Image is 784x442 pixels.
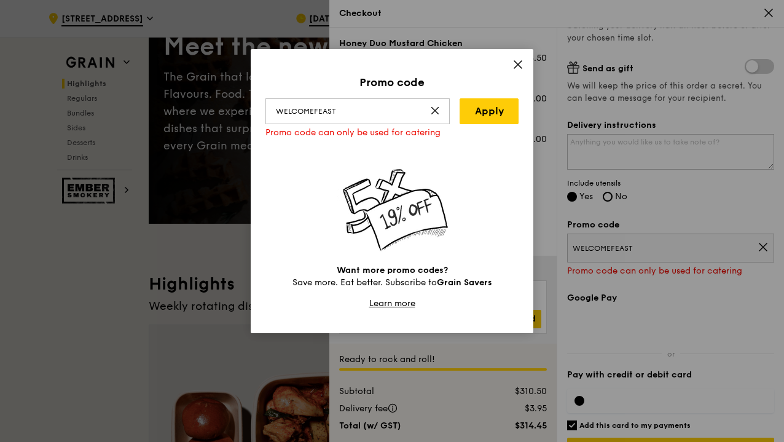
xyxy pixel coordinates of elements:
[265,74,519,91] div: Promo code
[337,265,448,275] strong: Want more promo codes?
[265,264,519,289] p: Save more. Eat better. Subscribe to
[369,298,415,309] a: Learn more
[332,168,453,252] img: save-some-plan.7bcec01c.png
[265,127,519,139] div: Promo code can only be used for catering
[460,98,519,124] a: Apply
[437,277,492,288] strong: Grain Savers
[265,98,450,124] input: Got a promo code?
